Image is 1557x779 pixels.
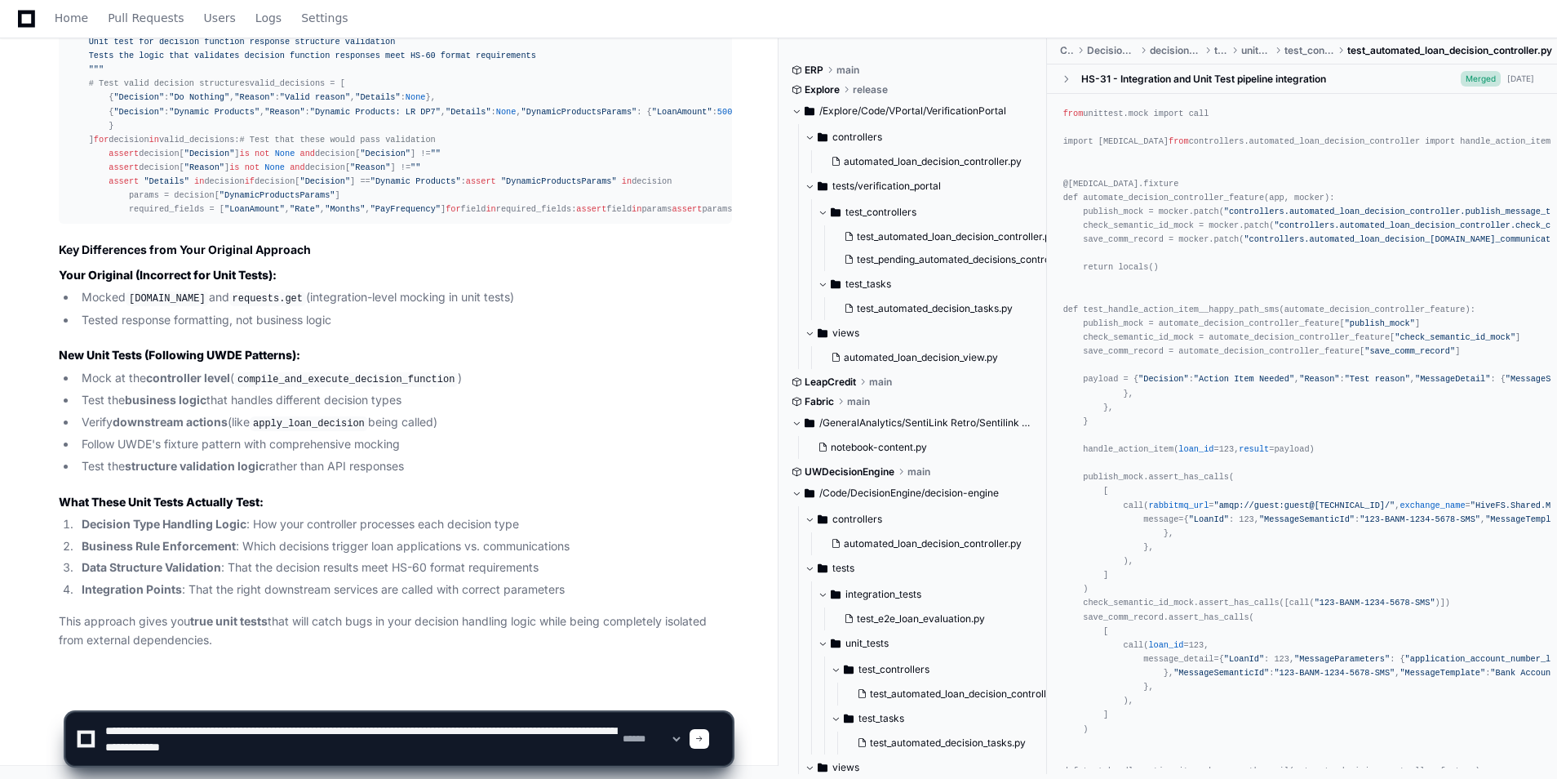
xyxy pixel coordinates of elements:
[82,560,221,574] strong: Data Structure Validation
[125,459,265,473] strong: structure validation logic
[1138,375,1189,385] span: "Decision"
[59,348,300,362] strong: New Unit Tests (Following UWDE Patterns):
[818,581,1061,608] button: integration_tests
[1259,514,1355,524] span: "MessageSemanticId"
[190,614,268,628] strong: true unit tests
[1081,73,1326,86] div: HS-31 - Integration and Unit Test pipeline integration
[406,92,426,102] span: None
[466,176,496,186] span: assert
[792,98,1035,124] button: /Explore/Code/VPortal/VerificationPortal
[844,155,1022,168] span: automated_loan_decision_controller.py
[229,162,239,172] span: is
[844,351,998,364] span: automated_loan_decision_view.py
[832,131,882,144] span: controllers
[299,176,350,186] span: "Decision"
[805,465,894,479] span: UWDecisionEngine
[229,292,306,306] code: requests.get
[301,13,348,23] span: Settings
[59,612,732,650] p: This approach gives you that will catch bugs in your decision handling logic while being complete...
[845,588,921,601] span: integration_tests
[1345,375,1410,385] span: "Test reason"
[1060,44,1075,57] span: Code
[844,537,1022,550] span: automated_loan_decision_controller.py
[77,311,732,330] li: Tested response formatting, not business logic
[264,162,285,172] span: None
[805,413,814,433] svg: Directory
[1241,44,1271,57] span: unit_tests
[1224,654,1264,664] span: "LoanId"
[805,101,814,121] svg: Directory
[811,436,1025,459] button: notebook-content.py
[299,149,314,158] span: and
[1239,444,1269,454] span: result
[431,149,441,158] span: ""
[845,637,889,650] span: unit_tests
[446,107,490,117] span: "Details"
[818,510,827,529] svg: Directory
[805,83,840,96] span: Explore
[858,663,929,676] span: test_controllers
[818,323,827,343] svg: Directory
[109,162,139,172] span: assert
[824,346,1038,369] button: automated_loan_decision_view.py
[576,204,606,214] span: assert
[1507,73,1534,85] div: [DATE]
[1315,599,1435,608] span: "123-BANM-1234-5678-SMS"
[672,204,702,214] span: assert
[204,13,236,23] span: Users
[832,180,941,193] span: tests/verification_portal
[844,660,854,679] svg: Directory
[1169,137,1189,147] span: from
[836,64,859,77] span: main
[857,612,985,625] span: test_e2e_loan_evaluation.py
[310,107,441,117] span: "Dynamic Products: LR DP7"
[113,107,164,117] span: "Decision"
[184,162,224,172] span: "Reason"
[355,92,400,102] span: "Details"
[832,513,882,526] span: controllers
[125,393,206,407] strong: business logic
[819,105,1006,118] span: /Explore/Code/VPortal/VerificationPortal
[59,242,732,258] h2: Key Differences from Your Original Approach
[632,204,641,214] span: in
[832,327,859,340] span: views
[1400,501,1465,510] span: exchange_name
[1395,332,1515,342] span: "check_semantic_id_mock"
[622,176,632,186] span: in
[869,376,892,389] span: main
[1461,71,1501,87] span: Merged
[837,608,1051,630] button: test_e2e_loan_evaluation.py
[1148,640,1183,650] span: loan_id
[109,176,139,186] span: assert
[325,204,365,214] span: "Months"
[1284,44,1334,57] span: test_controllers
[113,415,228,429] strong: downstream actions
[818,176,827,196] svg: Directory
[280,92,350,102] span: "Valid reason"
[290,162,304,172] span: and
[77,515,732,534] li: : How your controller processes each decision type
[108,13,184,23] span: Pull Requests
[184,149,235,158] span: "Decision"
[1214,501,1395,510] span: "amqp://guest:guest@[TECHNICAL_ID]/"
[1063,109,1084,118] span: from
[818,630,1061,657] button: unit_tests
[224,204,285,214] span: "LoanAmount"
[350,162,390,172] span: "Reason"
[837,225,1064,248] button: test_automated_loan_decision_controller.py
[1360,514,1480,524] span: "123-BANM-1234-5678-SMS"
[792,410,1035,436] button: /GeneralAnalytics/SentiLink Retro/Sentilink Live Data Analysis.Notebook
[805,124,1048,150] button: controllers
[486,204,495,214] span: in
[1274,668,1395,678] span: "123-BANM-1234-5678-SMS"
[850,683,1069,706] button: test_automated_loan_decision_controller.py
[1214,44,1228,57] span: tests
[792,480,1035,506] button: /Code/DecisionEngine/decision-engine
[245,176,255,186] span: if
[144,176,189,186] span: "Details"
[446,204,460,214] span: for
[824,150,1038,173] button: automated_loan_decision_controller.py
[805,376,856,389] span: LeapCredit
[149,135,159,145] span: in
[819,487,999,500] span: /Code/DecisionEngine/decision-engine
